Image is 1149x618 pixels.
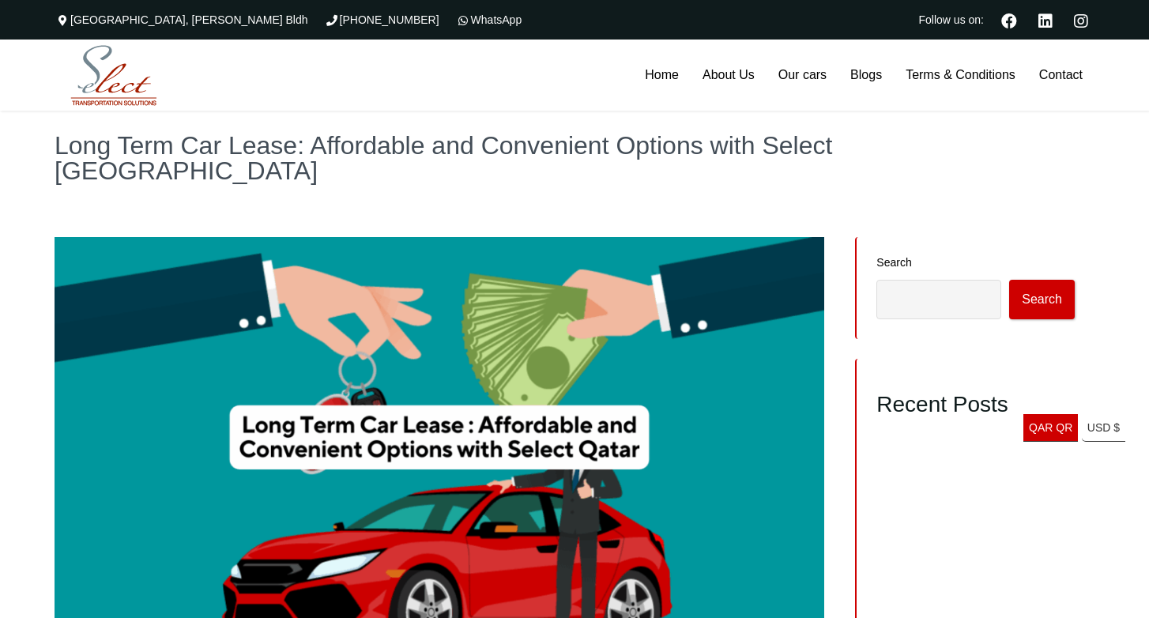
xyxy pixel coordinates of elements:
button: Search [1009,280,1075,319]
a: WhatsApp [455,13,522,26]
a: Unlock Stress-Free Travel with the #1 Car Rental Service in [GEOGRAPHIC_DATA] – Your Complete Sel... [876,473,1060,518]
a: Our cars [767,40,838,111]
a: Unlock Comfort & Space: Rent the Maxus G10 in [GEOGRAPHIC_DATA] [DATE]! [876,523,1061,558]
a: Home [633,40,691,111]
a: Linkedin [1031,11,1059,28]
a: Facebook [995,11,1023,28]
label: Search [876,257,1075,268]
img: Select Rent a Car [58,42,169,110]
a: Instagram [1067,11,1094,28]
a: Contact [1027,40,1094,111]
a: Ultimate Stress‑Free Guide: Car Rental [GEOGRAPHIC_DATA] with Select Rent a Car [876,563,1069,597]
h2: Recent Posts [876,391,1075,418]
h1: Long Term Car Lease: Affordable and Convenient Options with Select [GEOGRAPHIC_DATA] [55,133,1094,183]
a: Terms & Conditions [894,40,1027,111]
a: USD $ [1082,414,1125,442]
a: Conquer Every Journey with the Best SUV Rental in [GEOGRAPHIC_DATA] – Your Complete Select Rent a... [876,433,1073,468]
a: QAR QR [1023,414,1078,442]
a: About Us [691,40,767,111]
a: Blogs [838,40,894,111]
a: [PHONE_NUMBER] [324,13,439,26]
